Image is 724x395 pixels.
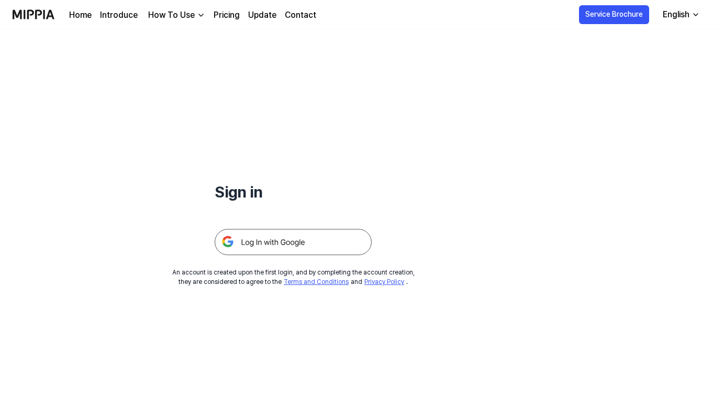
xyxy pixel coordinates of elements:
[215,180,372,204] h1: Sign in
[364,278,404,286] a: Privacy Policy
[100,9,138,21] a: Introduce
[284,278,349,286] a: Terms and Conditions
[654,4,706,25] button: English
[146,9,205,21] button: How To Use
[285,9,316,21] a: Contact
[579,5,649,24] button: Service Brochure
[197,11,205,19] img: down
[215,229,372,255] img: 구글 로그인 버튼
[146,9,197,21] div: How To Use
[172,268,415,287] div: An account is created upon the first login, and by completing the account creation, they are cons...
[69,9,92,21] a: Home
[214,9,240,21] a: Pricing
[248,9,276,21] a: Update
[661,8,692,21] div: English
